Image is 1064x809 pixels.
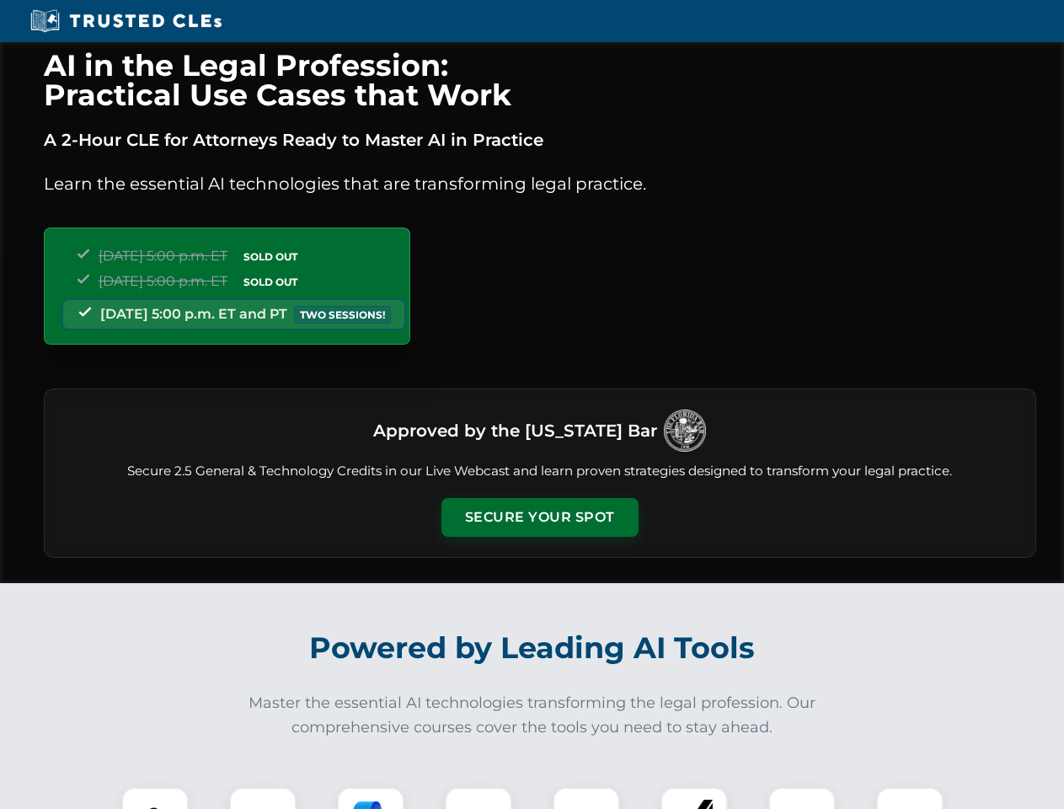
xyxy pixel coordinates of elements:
img: Trusted CLEs [25,8,227,34]
span: [DATE] 5:00 p.m. ET [99,273,227,289]
p: A 2-Hour CLE for Attorneys Ready to Master AI in Practice [44,126,1036,153]
img: Logo [664,410,706,452]
span: SOLD OUT [238,273,303,291]
h1: AI in the Legal Profession: Practical Use Cases that Work [44,51,1036,110]
p: Secure 2.5 General & Technology Credits in our Live Webcast and learn proven strategies designed ... [65,462,1015,481]
span: [DATE] 5:00 p.m. ET [99,248,227,264]
h3: Approved by the [US_STATE] Bar [373,415,657,446]
span: SOLD OUT [238,248,303,265]
p: Learn the essential AI technologies that are transforming legal practice. [44,170,1036,197]
button: Secure Your Spot [441,498,639,537]
h2: Powered by Leading AI Tools [66,619,999,678]
p: Master the essential AI technologies transforming the legal profession. Our comprehensive courses... [238,691,827,740]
